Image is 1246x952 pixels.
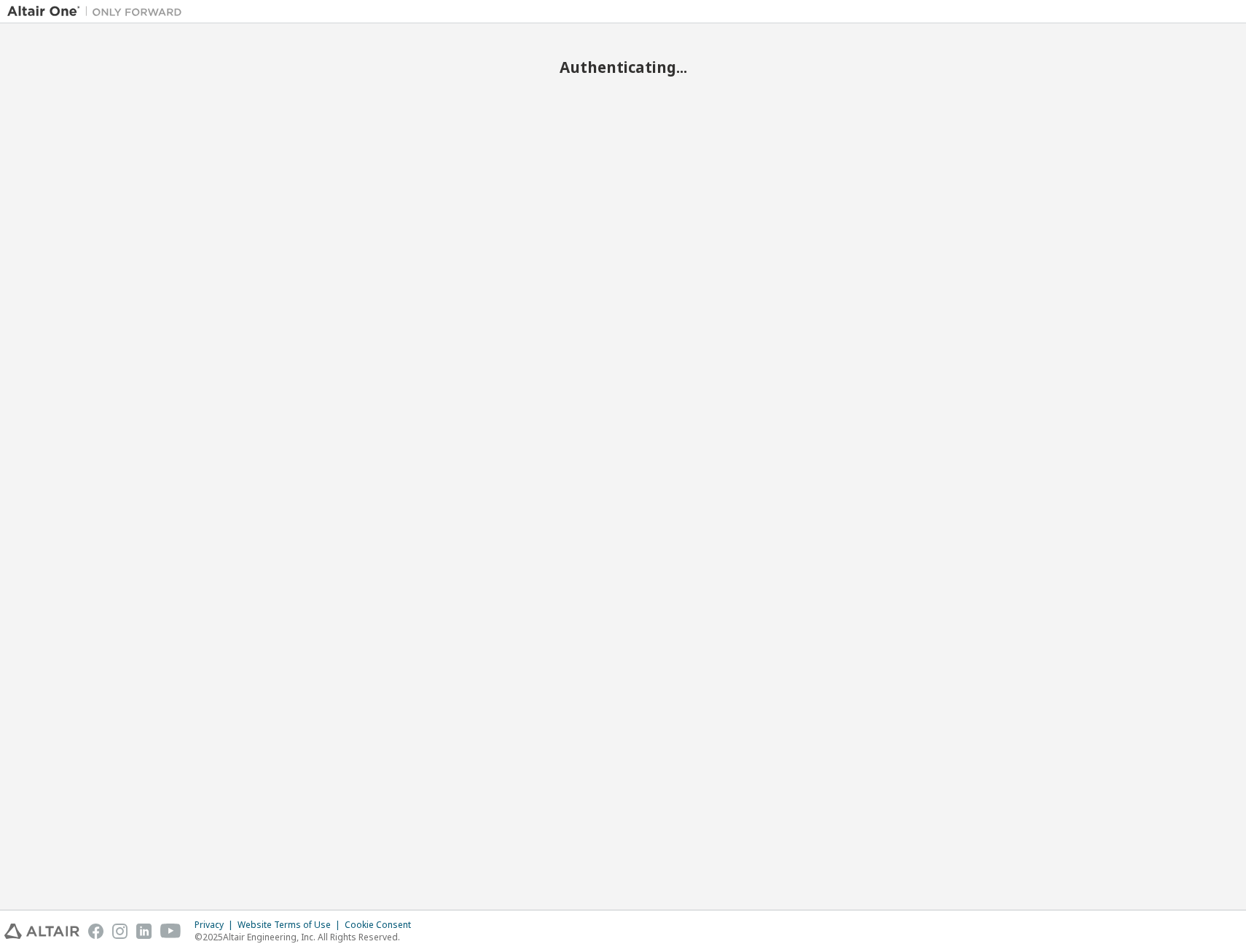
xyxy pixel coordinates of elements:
div: Website Terms of Use [238,919,345,931]
img: instagram.svg [112,924,128,939]
img: facebook.svg [88,924,103,939]
img: Altair One [7,4,189,19]
div: Privacy [195,919,238,931]
div: Cookie Consent [345,919,420,931]
p: © 2025 Altair Engineering, Inc. All Rights Reserved. [195,931,420,943]
h2: Authenticating... [7,58,1239,77]
img: youtube.svg [160,924,181,939]
img: altair_logo.svg [4,924,79,939]
img: linkedin.svg [136,924,152,939]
